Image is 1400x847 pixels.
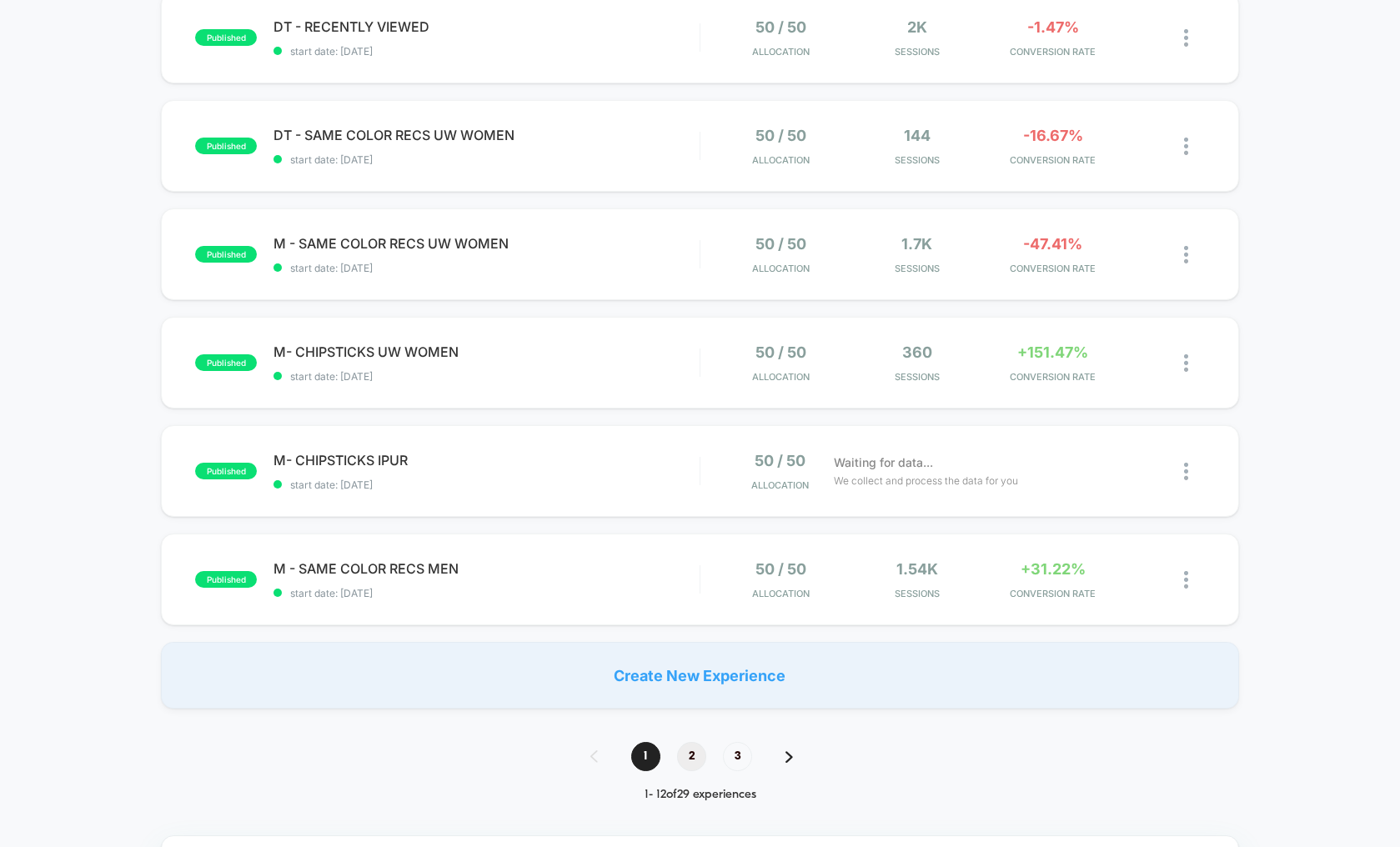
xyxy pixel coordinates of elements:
[161,642,1239,709] div: Create New Experience
[273,235,700,252] span: M - SAME COLOR RECS UW WOMEN
[989,588,1116,599] span: CONVERSION RATE
[1184,463,1188,480] img: close
[853,46,981,58] span: Sessions
[752,46,810,58] span: Allocation
[752,588,810,599] span: Allocation
[904,127,931,144] span: 144
[907,18,927,36] span: 2k
[752,263,810,274] span: Allocation
[273,370,700,383] span: start date: [DATE]
[902,343,932,361] span: 360
[195,138,257,154] span: published
[1021,560,1086,578] span: +31.22%
[1184,246,1188,263] img: close
[273,560,700,577] span: M - SAME COLOR RECS MEN
[1184,571,1188,589] img: close
[853,263,981,274] span: Sessions
[273,343,700,360] span: M- CHIPSTICKS UW WOMEN
[755,560,806,578] span: 50 / 50
[751,479,809,491] span: Allocation
[834,473,1018,489] span: We collect and process the data for you
[273,127,700,143] span: DT - SAME COLOR RECS UW WOMEN
[195,29,257,46] span: published
[853,371,981,383] span: Sessions
[273,479,700,491] span: start date: [DATE]
[752,154,810,166] span: Allocation
[1017,343,1088,361] span: +151.47%
[677,742,706,771] span: 2
[755,235,806,253] span: 50 / 50
[1184,138,1188,155] img: close
[853,154,981,166] span: Sessions
[195,354,257,371] span: published
[989,371,1116,383] span: CONVERSION RATE
[755,127,806,144] span: 50 / 50
[574,788,826,802] div: 1 - 12 of 29 experiences
[195,246,257,263] span: published
[195,463,257,479] span: published
[1023,235,1082,253] span: -47.41%
[273,153,700,166] span: start date: [DATE]
[273,452,700,469] span: M- CHIPSTICKS IPUR
[1184,29,1188,47] img: close
[752,371,810,383] span: Allocation
[989,46,1116,58] span: CONVERSION RATE
[755,452,805,469] span: 50 / 50
[834,454,933,472] span: Waiting for data...
[1027,18,1079,36] span: -1.47%
[755,343,806,361] span: 50 / 50
[1023,127,1083,144] span: -16.67%
[755,18,806,36] span: 50 / 50
[896,560,938,578] span: 1.54k
[1184,354,1188,372] img: close
[989,154,1116,166] span: CONVERSION RATE
[989,263,1116,274] span: CONVERSION RATE
[785,751,793,763] img: pagination forward
[631,742,660,771] span: 1
[273,262,700,274] span: start date: [DATE]
[273,18,700,35] span: DT - RECENTLY VIEWED
[195,571,257,588] span: published
[901,235,932,253] span: 1.7k
[273,587,700,599] span: start date: [DATE]
[723,742,752,771] span: 3
[273,45,700,58] span: start date: [DATE]
[853,588,981,599] span: Sessions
